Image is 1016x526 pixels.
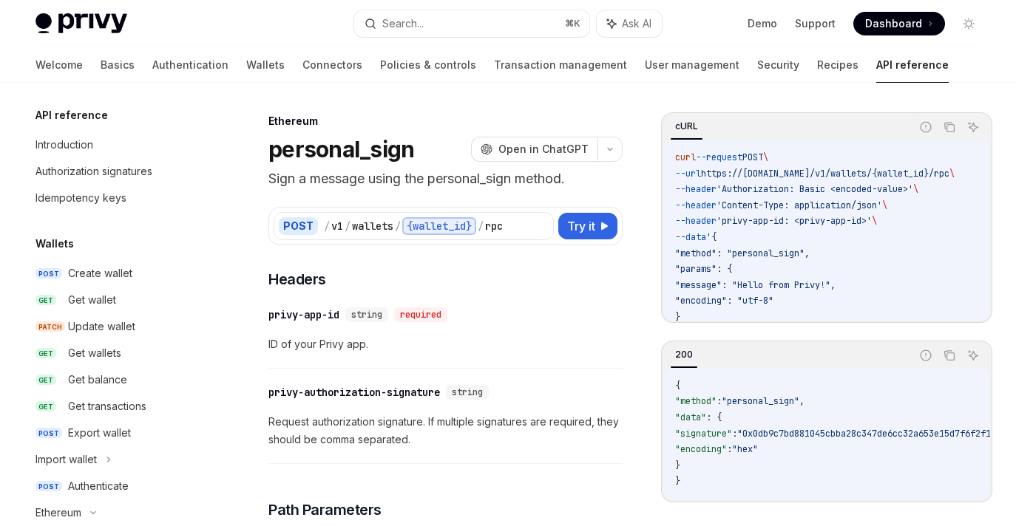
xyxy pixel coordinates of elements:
[268,307,339,322] div: privy-app-id
[345,219,350,233] div: /
[675,263,732,275] span: "params": {
[671,117,702,135] div: cURL
[675,199,717,211] span: --header
[152,47,228,83] a: Authentication
[268,269,326,290] span: Headers
[68,371,127,389] div: Get balance
[675,183,717,195] span: --header
[675,231,706,243] span: --data
[35,348,56,359] span: GET
[68,318,135,335] div: Update wallet
[68,397,146,415] div: Get transactions
[763,151,768,163] span: \
[671,346,697,363] div: 200
[35,136,93,154] div: Introduction
[876,47,949,83] a: API reference
[795,16,836,31] a: Support
[35,47,83,83] a: Welcome
[597,10,662,37] button: Ask AI
[268,499,382,520] span: Path Parameters
[35,401,56,412] span: GET
[853,12,945,35] a: Dashboard
[675,279,836,291] span: "message": "Hello from Privy!",
[706,411,722,423] span: : {
[68,424,131,442] div: Export wallet
[331,219,343,233] div: v1
[268,335,623,353] span: ID of your Privy app.
[940,117,959,137] button: Copy the contents from the code block
[675,460,680,471] span: }
[24,340,213,366] a: GETGet wallets
[24,260,213,287] a: POSTCreate wallet
[35,481,62,492] span: POST
[717,183,913,195] span: 'Authorization: Basic <encoded-value>'
[717,395,722,407] span: :
[706,231,717,243] span: '{
[68,344,121,362] div: Get wallets
[701,168,949,180] span: https://[DOMAIN_NAME]/v1/wallets/{wallet_id}/rpc
[101,47,135,83] a: Basics
[268,413,623,448] span: Request authorization signature. If multiple signatures are required, they should be comma separa...
[380,47,476,83] a: Policies & controls
[268,168,623,189] p: Sign a message using the personal_sign method.
[675,311,680,323] span: }
[324,219,330,233] div: /
[68,477,129,495] div: Authenticate
[732,443,758,455] span: "hex"
[35,13,127,34] img: light logo
[268,136,414,163] h1: personal_sign
[471,137,597,162] button: Open in ChatGPT
[35,428,62,439] span: POST
[24,393,213,420] a: GETGet transactions
[565,18,580,30] span: ⌘ K
[916,117,935,137] button: Report incorrect code
[351,309,382,321] span: string
[402,217,476,235] div: {wallet_id}
[949,168,955,180] span: \
[279,217,318,235] div: POST
[24,131,213,158] a: Introduction
[478,219,484,233] div: /
[452,386,483,398] span: string
[567,217,595,235] span: Try it
[246,47,285,83] a: Wallets
[35,235,74,253] h5: Wallets
[382,15,424,33] div: Search...
[35,268,62,279] span: POST
[732,428,737,440] span: :
[882,199,887,211] span: \
[940,346,959,365] button: Copy the contents from the code block
[68,291,116,309] div: Get wallet
[963,346,983,365] button: Ask AI
[717,215,872,227] span: 'privy-app-id: <privy-app-id>'
[722,395,799,407] span: "personal_sign"
[675,151,696,163] span: curl
[963,117,983,137] button: Ask AI
[68,264,132,282] div: Create wallet
[727,443,732,455] span: :
[35,451,97,468] div: Import wallet
[622,16,651,31] span: Ask AI
[24,420,213,446] a: POSTExport wallet
[35,321,65,332] span: PATCH
[394,307,447,322] div: required
[817,47,858,83] a: Recipes
[558,213,617,239] button: Try it
[35,375,56,386] span: GET
[675,411,706,423] span: "data"
[268,114,623,129] div: Ethereum
[35,295,56,306] span: GET
[742,151,763,163] span: POST
[675,475,680,487] span: }
[494,47,627,83] a: Transaction management
[675,215,717,227] span: --header
[675,443,727,455] span: "encoding"
[675,428,732,440] span: "signature"
[354,10,589,37] button: Search...⌘K
[302,47,362,83] a: Connectors
[35,504,81,522] div: Ethereum
[498,142,589,157] span: Open in ChatGPT
[872,215,877,227] span: \
[24,287,213,313] a: GETGet wallet
[485,219,503,233] div: rpc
